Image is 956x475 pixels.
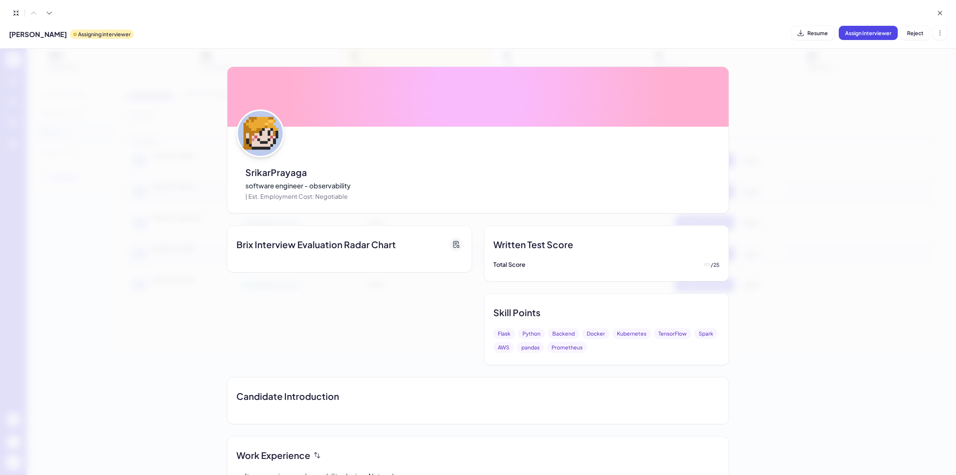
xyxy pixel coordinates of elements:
[711,261,720,269] p: / 25
[839,26,898,40] button: Assign Interviewer
[245,181,351,191] p: software engineer - observability
[907,30,924,36] span: Reject
[493,260,525,269] p: Total Score
[236,389,339,403] p: Candidate Introduction
[521,343,540,351] p: pandas
[493,238,573,251] p: Written Test Score
[617,330,646,337] p: Kubernetes
[78,30,131,38] p: Assigning interviewer
[658,330,687,337] p: TensorFlow
[845,30,891,36] span: Assign Interviewer
[245,192,351,201] p: | Est. Employment Cost: Negotiable
[791,26,834,40] button: Resume
[9,29,67,39] span: [PERSON_NAME]
[552,343,583,351] p: Prometheus
[901,26,930,40] button: Reject
[552,330,575,337] p: Backend
[245,166,351,179] p: SrikarPrayaga
[238,111,283,156] img: 7.png
[807,30,828,36] span: Resume
[587,330,605,337] p: Docker
[522,330,540,337] p: Python
[236,448,310,462] span: Work Experience
[699,330,713,337] p: Spark
[493,306,540,319] p: Skill Points
[236,238,396,251] p: Brix Interview Evaluation Radar Chart
[498,330,510,337] p: Flask
[498,343,509,351] p: AWS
